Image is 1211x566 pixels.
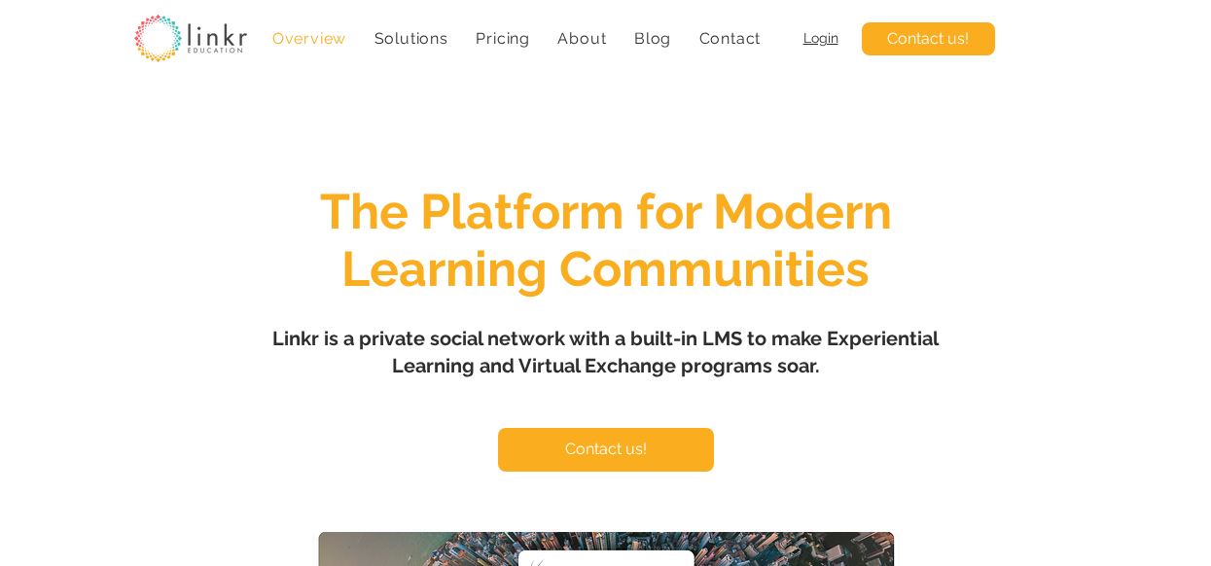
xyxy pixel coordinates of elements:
[320,183,892,298] span: The Platform for Modern Learning Communities
[263,19,357,57] a: Overview
[364,19,458,57] div: Solutions
[263,19,771,57] nav: Site
[803,30,838,46] a: Login
[548,19,617,57] div: About
[134,15,247,62] img: linkr_logo_transparentbg.png
[466,19,540,57] a: Pricing
[374,29,448,48] span: Solutions
[689,19,770,57] a: Contact
[557,29,606,48] span: About
[565,439,647,460] span: Contact us!
[272,29,346,48] span: Overview
[624,19,682,57] a: Blog
[498,428,714,472] a: Contact us!
[699,29,762,48] span: Contact
[862,22,995,55] a: Contact us!
[476,29,530,48] span: Pricing
[272,327,939,377] span: Linkr is a private social network with a built-in LMS to make Experiential Learning and Virtual E...
[634,29,671,48] span: Blog
[887,28,969,50] span: Contact us!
